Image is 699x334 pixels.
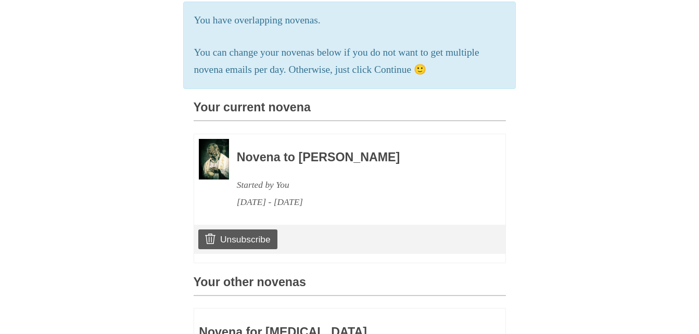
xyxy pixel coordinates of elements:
[194,12,505,29] p: You have overlapping novenas.
[198,229,277,249] a: Unsubscribe
[237,151,477,164] h3: Novena to [PERSON_NAME]
[194,276,506,296] h3: Your other novenas
[194,44,505,79] p: You can change your novenas below if you do not want to get multiple novena emails per day. Other...
[199,139,229,179] img: Novena image
[194,101,506,121] h3: Your current novena
[237,176,477,194] div: Started by You
[237,194,477,211] div: [DATE] - [DATE]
